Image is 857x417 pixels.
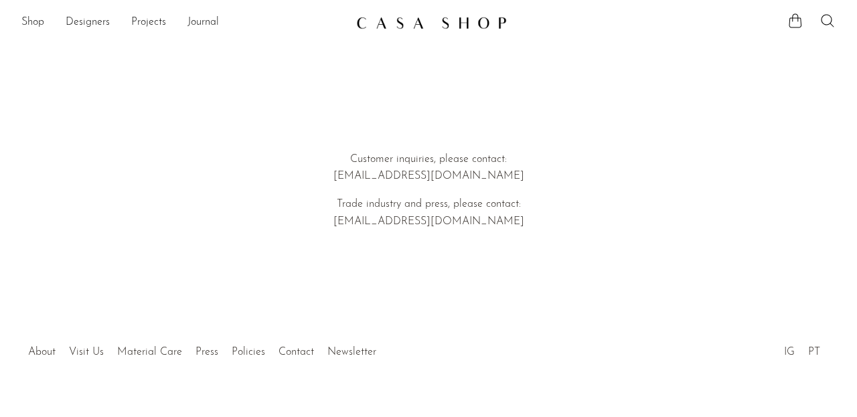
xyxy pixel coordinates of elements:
[187,14,219,31] a: Journal
[784,347,795,357] a: IG
[232,347,265,357] a: Policies
[808,347,820,357] a: PT
[21,336,383,361] ul: Quick links
[131,14,166,31] a: Projects
[777,336,827,361] ul: Social Medias
[117,347,182,357] a: Material Care
[21,14,44,31] a: Shop
[21,11,345,34] nav: Desktop navigation
[28,347,56,357] a: About
[69,347,104,357] a: Visit Us
[237,151,620,185] p: Customer inquiries, please contact: [EMAIL_ADDRESS][DOMAIN_NAME]
[196,347,218,357] a: Press
[237,196,620,230] p: Trade industry and press, please contact: [EMAIL_ADDRESS][DOMAIN_NAME]
[279,347,314,357] a: Contact
[21,11,345,34] ul: NEW HEADER MENU
[66,14,110,31] a: Designers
